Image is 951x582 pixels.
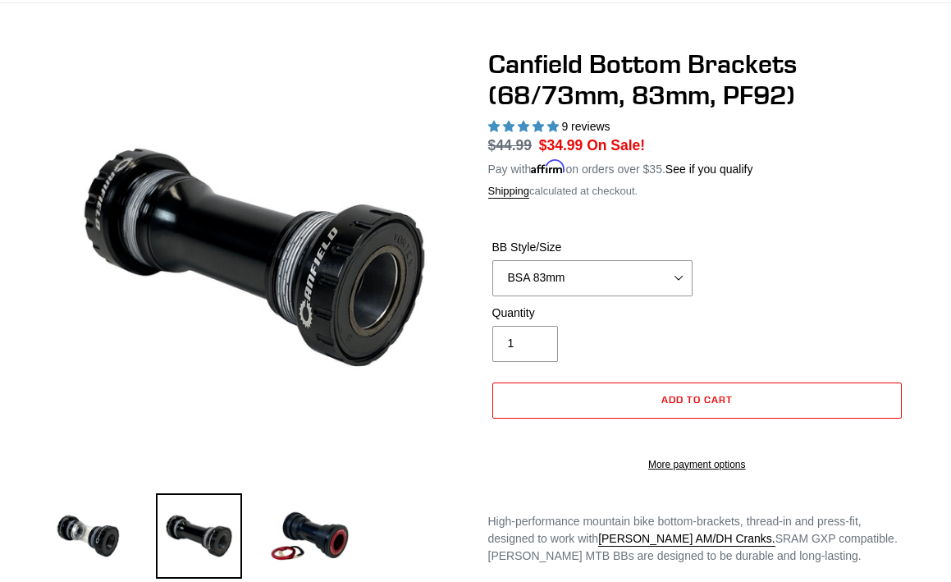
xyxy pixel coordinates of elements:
button: Add to cart [492,383,903,419]
img: Load image into Gallery viewer, Press Fit 92 Bottom Bracket [267,493,353,580]
span: $34.99 [539,137,583,154]
a: See if you qualify - Learn more about Affirm Financing (opens in modal) [665,163,753,176]
span: 4.89 stars [488,120,562,133]
span: 9 reviews [561,120,610,133]
div: calculated at checkout. [488,183,907,199]
img: Load image into Gallery viewer, 68/73mm Bottom Bracket [45,493,131,580]
span: Affirm [531,160,565,174]
h1: Canfield Bottom Brackets (68/73mm, 83mm, PF92) [488,48,907,112]
label: BB Style/Size [492,239,693,256]
a: Shipping [488,185,530,199]
s: $44.99 [488,137,533,154]
label: Quantity [492,305,693,322]
a: More payment options [492,457,903,472]
p: Pay with on orders over $35. [488,157,753,178]
p: High-performance mountain bike bottom-brackets, thread-in and press-fit, designed to work with SR... [488,513,907,565]
span: Add to cart [661,393,733,406]
a: [PERSON_NAME] AM/DH Cranks. [598,532,775,547]
img: Load image into Gallery viewer, 83mm Bottom Bracket [156,493,242,580]
span: On Sale! [587,135,645,156]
